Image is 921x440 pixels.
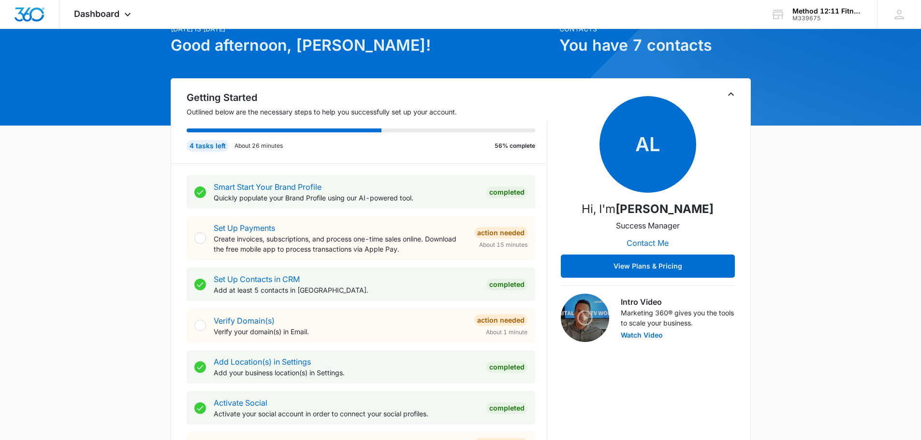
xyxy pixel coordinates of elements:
[486,328,527,337] span: About 1 minute
[234,142,283,150] p: About 26 minutes
[561,294,609,342] img: Intro Video
[474,314,527,326] div: Action Needed
[214,316,275,326] a: Verify Domain(s)
[621,308,735,328] p: Marketing 360® gives you the tools to scale your business.
[214,368,479,378] p: Add your business location(s) in Settings.
[187,107,547,117] p: Outlined below are the necessary steps to help you successfully set up your account.
[214,234,467,254] p: Create invoices, subscriptions, and process one-time sales online. Download the free mobile app t...
[214,409,479,419] p: Activate your social account in order to connect your social profiles.
[599,96,696,193] span: AL
[214,285,479,295] p: Add at least 5 contacts in [GEOGRAPHIC_DATA].
[559,34,751,57] h1: You have 7 contacts
[214,357,311,367] a: Add Location(s) in Settings
[486,361,527,373] div: Completed
[479,241,527,249] span: About 15 minutes
[214,274,300,284] a: Set Up Contacts in CRM
[725,88,737,100] button: Toggle Collapse
[171,34,554,57] h1: Good afternoon, [PERSON_NAME]!
[486,186,527,198] div: Completed
[187,140,229,152] div: 4 tasks left
[187,90,547,105] h2: Getting Started
[792,7,863,15] div: account name
[615,202,714,216] strong: [PERSON_NAME]
[486,279,527,290] div: Completed
[621,296,735,308] h3: Intro Video
[74,9,119,19] span: Dashboard
[582,200,714,218] p: Hi, I'm
[486,402,527,414] div: Completed
[214,182,322,192] a: Smart Start Your Brand Profile
[214,398,267,408] a: Activate Social
[792,15,863,22] div: account id
[621,332,663,339] button: Watch Video
[474,227,527,239] div: Action Needed
[561,255,735,278] button: View Plans & Pricing
[495,142,535,150] p: 56% complete
[214,326,467,337] p: Verify your domain(s) in Email.
[214,193,479,203] p: Quickly populate your Brand Profile using our AI-powered tool.
[617,231,678,255] button: Contact Me
[214,223,275,233] a: Set Up Payments
[616,220,680,231] p: Success Manager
